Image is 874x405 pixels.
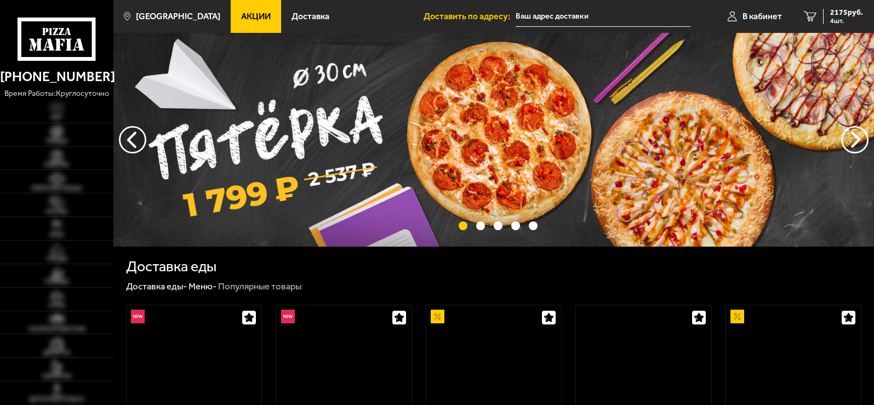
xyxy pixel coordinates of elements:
button: следующий [119,126,146,153]
button: точки переключения [459,221,467,230]
button: точки переключения [529,221,538,230]
span: 2175 руб. [830,9,863,16]
button: точки переключения [494,221,502,230]
button: точки переключения [511,221,520,230]
img: Акционный [431,310,444,323]
span: Акции [241,12,271,21]
img: Акционный [730,310,744,323]
img: Новинка [131,310,145,323]
span: Доставить по адресу: [424,12,516,21]
img: Новинка [281,310,295,323]
button: предыдущий [841,126,869,153]
span: В кабинет [742,12,782,21]
button: точки переключения [476,221,485,230]
span: Доставка [292,12,329,21]
a: Меню- [188,281,216,292]
h1: Доставка еды [126,259,216,274]
div: Популярные товары [218,281,301,293]
input: Ваш адрес доставки [516,7,690,27]
span: 4 шт. [830,18,863,24]
span: [GEOGRAPHIC_DATA] [136,12,220,21]
a: Доставка еды- [126,281,187,292]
